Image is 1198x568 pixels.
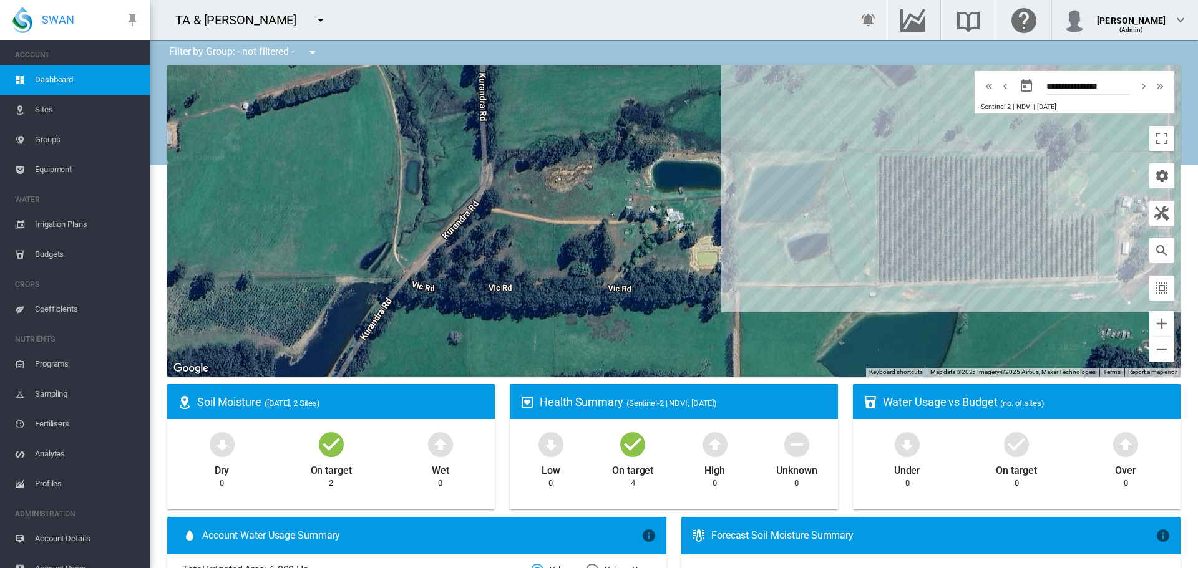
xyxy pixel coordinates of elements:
md-icon: icon-chevron-left [998,79,1012,94]
div: Low [542,459,560,478]
div: Unknown [776,459,817,478]
md-icon: icon-magnify [1154,243,1169,258]
div: Dry [215,459,230,478]
div: High [704,459,725,478]
md-icon: icon-thermometer-lines [691,528,706,543]
a: Open this area in Google Maps (opens a new window) [170,360,212,377]
button: icon-menu-down [300,40,325,65]
md-icon: icon-information [1156,528,1171,543]
span: Analytes [35,439,140,469]
div: Wet [432,459,449,478]
button: icon-bell-ring [856,7,881,32]
div: 4 [631,478,635,489]
md-icon: icon-checkbox-marked-circle [618,429,648,459]
md-icon: icon-arrow-up-bold-circle [1111,429,1141,459]
md-icon: icon-arrow-up-bold-circle [700,429,730,459]
span: WATER [15,190,140,209]
span: Coefficients [35,294,140,324]
md-icon: Search the knowledge base [953,12,983,27]
div: On target [612,459,653,478]
md-icon: icon-arrow-down-bold-circle [207,429,237,459]
div: Filter by Group: - not filtered - [160,40,329,65]
md-icon: icon-arrow-down-bold-circle [536,429,566,459]
md-icon: icon-information [641,528,656,543]
span: (Admin) [1119,26,1144,33]
md-icon: icon-pin [125,12,140,27]
md-icon: icon-bell-ring [861,12,876,27]
md-icon: Go to the Data Hub [898,12,928,27]
button: icon-cog [1149,163,1174,188]
div: 0 [1124,478,1128,489]
md-icon: icon-minus-circle [782,429,812,459]
span: Sites [35,95,140,125]
button: Keyboard shortcuts [869,368,923,377]
span: CROPS [15,274,140,294]
span: Programs [35,349,140,379]
button: Toggle fullscreen view [1149,126,1174,151]
div: Over [1115,459,1136,478]
span: Equipment [35,155,140,185]
span: Account Water Usage Summary [202,529,641,542]
span: Budgets [35,239,140,269]
div: 0 [438,478,442,489]
md-icon: icon-heart-box-outline [520,395,535,410]
md-icon: icon-checkbox-marked-circle [1001,429,1031,459]
span: Profiles [35,469,140,499]
button: icon-chevron-double-left [981,79,997,94]
div: Water Usage vs Budget [883,394,1171,410]
a: Report a map error [1128,368,1177,375]
div: 2 [329,478,333,489]
button: icon-menu-down [308,7,333,32]
md-icon: icon-chevron-double-right [1153,79,1167,94]
md-icon: icon-map-marker-radius [177,395,192,410]
md-icon: icon-menu-down [313,12,328,27]
img: profile.jpg [1062,7,1087,32]
span: Sentinel-2 | NDVI [981,103,1031,111]
span: ([DATE], 2 Sites) [265,398,320,408]
span: ACCOUNT [15,45,140,65]
span: Irrigation Plans [35,209,140,239]
span: (no. of sites) [1000,398,1045,408]
md-icon: icon-arrow-down-bold-circle [892,429,922,459]
button: icon-chevron-double-right [1152,79,1168,94]
md-icon: icon-water [182,528,197,543]
md-icon: icon-chevron-double-left [982,79,996,94]
span: Sampling [35,379,140,409]
span: (Sentinel-2 | NDVI, [DATE]) [626,398,717,408]
span: Account Details [35,524,140,554]
div: Forecast Soil Moisture Summary [711,529,1156,542]
button: icon-select-all [1149,276,1174,301]
div: TA & [PERSON_NAME] [175,11,308,29]
md-icon: icon-cog [1154,168,1169,183]
md-icon: Click here for help [1009,12,1039,27]
md-icon: icon-arrow-up-bold-circle [426,429,455,459]
md-icon: icon-checkbox-marked-circle [316,429,346,459]
button: icon-chevron-right [1136,79,1152,94]
button: Zoom in [1149,311,1174,336]
button: icon-chevron-left [997,79,1013,94]
div: 0 [548,478,553,489]
md-icon: icon-select-all [1154,281,1169,296]
div: 0 [220,478,224,489]
span: SWAN [42,12,74,27]
div: 0 [713,478,717,489]
button: Zoom out [1149,337,1174,362]
span: Dashboard [35,65,140,95]
div: [PERSON_NAME] [1097,9,1166,22]
span: Map data ©2025 Imagery ©2025 Airbus, Maxar Technologies [930,368,1096,375]
md-icon: icon-chevron-right [1137,79,1151,94]
div: 0 [794,478,799,489]
button: icon-magnify [1149,238,1174,263]
span: ADMINISTRATION [15,504,140,524]
div: Under [894,459,921,478]
div: Health Summary [540,394,827,410]
img: Google [170,360,212,377]
div: On target [996,459,1037,478]
md-icon: icon-chevron-down [1173,12,1188,27]
div: 0 [1015,478,1019,489]
md-icon: icon-menu-down [305,45,320,60]
button: md-calendar [1014,74,1039,99]
div: On target [311,459,352,478]
div: Soil Moisture [197,394,485,410]
div: 0 [905,478,910,489]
